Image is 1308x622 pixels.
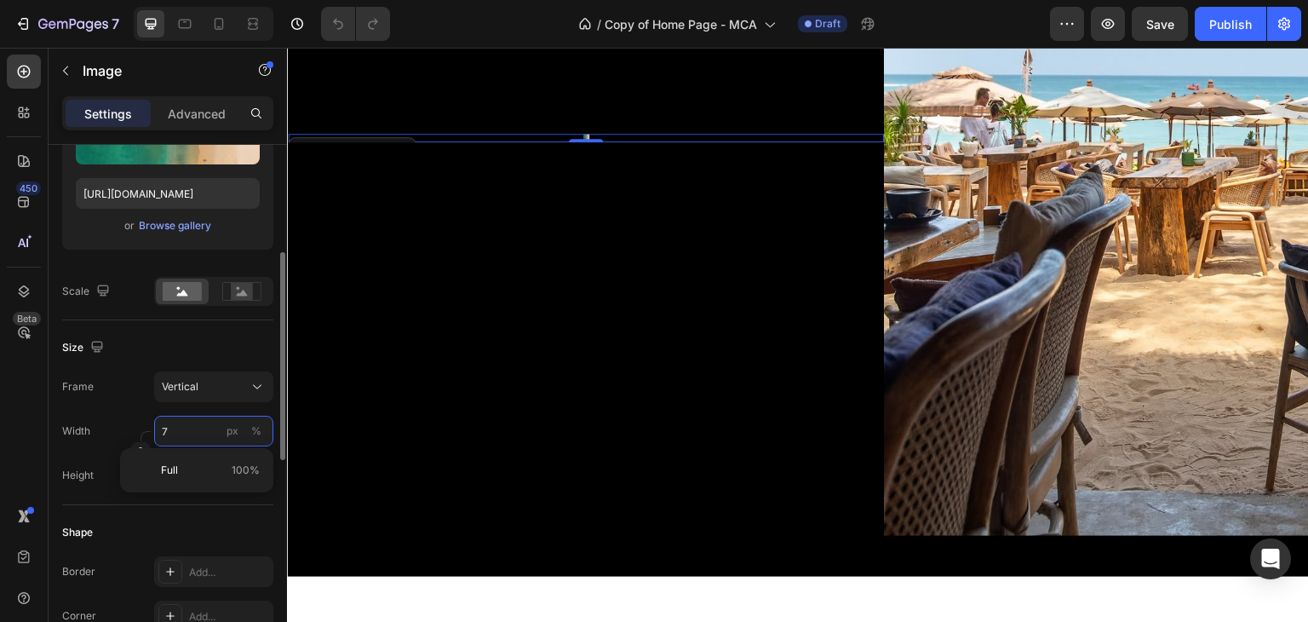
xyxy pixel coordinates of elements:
p: Advanced [168,105,226,123]
div: Beta [13,312,41,325]
div: 450 [16,181,41,195]
span: 100% [232,463,260,478]
div: Scale [62,280,113,303]
span: Draft [815,16,840,32]
span: or [124,216,135,236]
div: Size [62,337,107,360]
div: Undo/Redo [321,7,390,41]
div: Publish [1209,15,1252,33]
label: Height [62,468,94,483]
input: px% [154,416,273,446]
label: Width [62,423,90,439]
button: 7 [7,7,127,41]
button: Publish [1195,7,1266,41]
div: Add... [189,565,269,580]
p: Settings [84,105,132,123]
span: / [597,15,601,33]
div: Shape [62,525,93,540]
button: px [246,421,267,441]
button: Save [1132,7,1188,41]
span: Vertical [162,379,198,395]
span: Save [1146,17,1174,32]
img: [object Object] [296,86,302,94]
div: px [227,423,238,439]
span: Copy of Home Page - MCA [605,15,757,33]
p: 7 [112,14,119,34]
p: Image [83,60,227,81]
iframe: Design area [287,48,1308,622]
button: Vertical [154,371,273,402]
div: % [251,423,261,439]
input: https://example.com/image.jpg [76,178,260,209]
label: Frame [62,379,94,395]
span: Full [161,463,178,478]
div: Open Intercom Messenger [1250,538,1291,579]
div: Border [62,564,95,579]
button: % [222,421,243,441]
div: Browse gallery [139,218,211,233]
button: Browse gallery [138,217,212,234]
